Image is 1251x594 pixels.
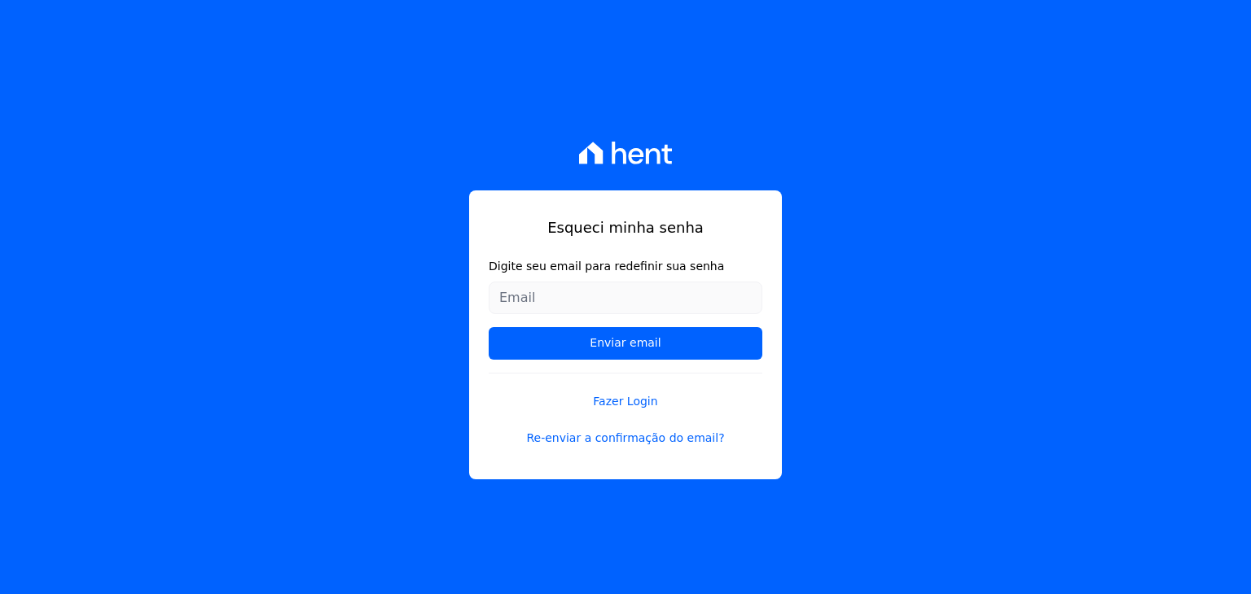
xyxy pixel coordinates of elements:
[489,373,762,410] a: Fazer Login
[489,282,762,314] input: Email
[489,216,762,238] h1: Esqueci minha senha
[489,327,762,360] input: Enviar email
[489,430,762,447] a: Re-enviar a confirmação do email?
[489,258,762,275] label: Digite seu email para redefinir sua senha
